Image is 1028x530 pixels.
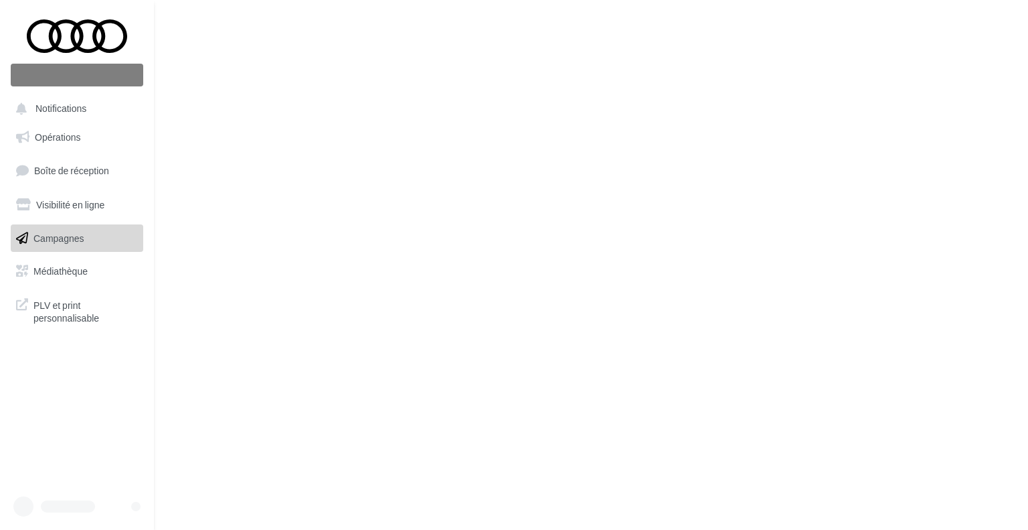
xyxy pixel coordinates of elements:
[33,232,84,243] span: Campagnes
[11,64,143,86] div: Nouvelle campagne
[35,103,86,115] span: Notifications
[34,165,109,176] span: Boîte de réception
[35,131,80,143] span: Opérations
[8,291,146,330] a: PLV et print personnalisable
[33,265,88,277] span: Médiathèque
[8,224,146,253] a: Campagnes
[33,296,138,325] span: PLV et print personnalisable
[36,199,104,210] span: Visibilité en ligne
[8,191,146,219] a: Visibilité en ligne
[8,156,146,185] a: Boîte de réception
[8,123,146,151] a: Opérations
[8,257,146,285] a: Médiathèque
